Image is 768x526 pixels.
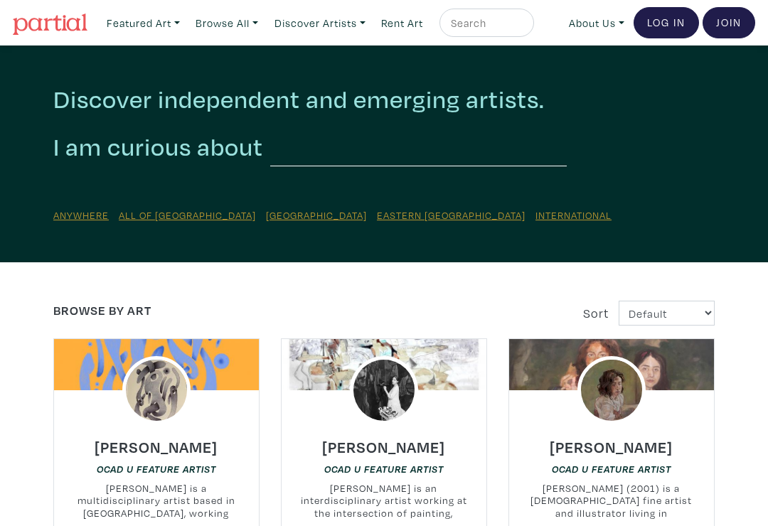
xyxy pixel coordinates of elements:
small: [PERSON_NAME] is a multidisciplinary artist based in [GEOGRAPHIC_DATA], working primarily in pain... [54,482,259,520]
a: Join [703,7,755,38]
em: OCAD U Feature Artist [97,463,216,475]
a: Log In [634,7,699,38]
h2: Discover independent and emerging artists. [53,84,715,114]
a: OCAD U Feature Artist [97,462,216,476]
h2: I am curious about [53,131,263,163]
a: OCAD U Feature Artist [324,462,444,476]
em: OCAD U Feature Artist [324,463,444,475]
a: Anywhere [53,208,109,222]
a: All of [GEOGRAPHIC_DATA] [119,208,256,222]
a: Browse All [189,9,265,38]
a: International [535,208,612,222]
em: OCAD U Feature Artist [552,463,671,475]
a: [PERSON_NAME] [550,434,673,450]
a: OCAD U Feature Artist [552,462,671,476]
a: Discover Artists [268,9,372,38]
a: Rent Art [375,9,430,38]
a: About Us [562,9,631,38]
a: [PERSON_NAME] [95,434,218,450]
a: [PERSON_NAME] [322,434,445,450]
a: Browse by Art [53,302,151,318]
img: phpThumb.php [122,356,191,424]
input: Search [449,14,521,32]
a: Eastern [GEOGRAPHIC_DATA] [377,208,526,222]
a: Featured Art [100,9,186,38]
span: Sort [583,305,609,321]
h6: [PERSON_NAME] [550,437,673,456]
img: phpThumb.php [350,356,418,424]
small: [PERSON_NAME] is an interdisciplinary artist working at the intersection of painting, installatio... [282,482,486,520]
img: phpThumb.php [577,356,646,424]
small: [PERSON_NAME] (2001) is a [DEMOGRAPHIC_DATA] fine artist and illustrator living in [GEOGRAPHIC_DA... [509,482,714,520]
h6: [PERSON_NAME] [95,437,218,456]
a: [GEOGRAPHIC_DATA] [266,208,367,222]
h6: [PERSON_NAME] [322,437,445,456]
